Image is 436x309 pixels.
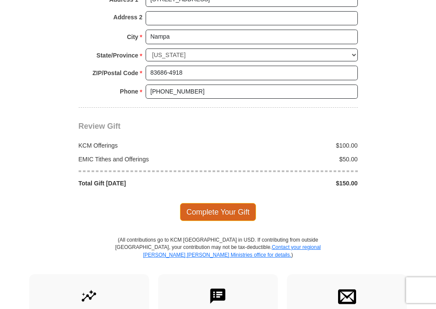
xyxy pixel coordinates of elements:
p: (All contributions go to KCM [GEOGRAPHIC_DATA] in USD. If contributing from outside [GEOGRAPHIC_D... [115,236,321,274]
a: Contact your regional [PERSON_NAME] [PERSON_NAME] Ministries office for details. [143,244,321,257]
div: Total Gift [DATE] [74,179,218,188]
strong: ZIP/Postal Code [92,67,138,79]
img: envelope.svg [338,287,356,305]
span: Complete Your Gift [180,203,256,221]
div: KCM Offerings [74,141,218,150]
div: $100.00 [218,141,363,150]
div: EMIC Tithes and Offerings [74,155,218,164]
span: Review Gift [79,122,121,130]
img: give-by-stock.svg [80,287,98,305]
strong: Phone [120,85,138,97]
div: $150.00 [218,179,363,188]
img: text-to-give.svg [209,287,227,305]
strong: Address 2 [113,11,143,23]
strong: State/Province [97,49,138,61]
div: $50.00 [218,155,363,164]
strong: City [127,31,138,43]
